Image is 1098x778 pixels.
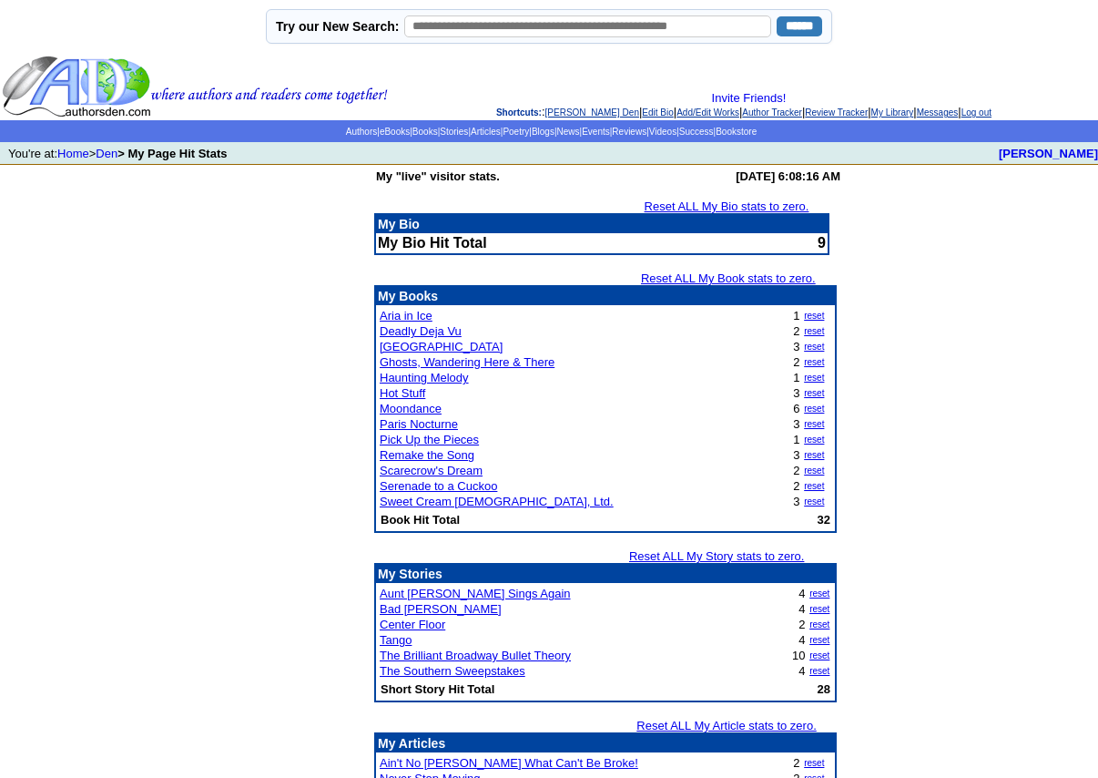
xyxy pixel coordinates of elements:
[805,107,868,118] a: Review Tracker
[649,127,676,137] a: Videos
[380,479,497,493] a: Serenade to a Cuckoo
[793,417,799,431] font: 3
[792,649,805,662] font: 10
[380,417,458,431] a: Paris Nocturne
[380,448,474,462] a: Remake the Song
[804,758,824,768] a: reset
[804,373,824,383] a: reset
[57,147,89,160] a: Home
[679,127,714,137] a: Success
[676,107,739,118] a: Add/Edit Works
[999,147,1098,160] a: [PERSON_NAME]
[809,604,829,614] a: reset
[582,127,610,137] a: Events
[804,311,824,321] a: reset
[376,169,500,183] b: My "live" visitor stats.
[8,147,227,160] font: You're at: >
[793,371,799,384] font: 1
[636,719,817,732] a: Reset ALL My Article stats to zero.
[380,633,412,647] a: Tango
[742,107,802,118] a: Author Tracker
[818,235,826,251] font: 9
[804,357,824,367] a: reset
[809,650,829,660] a: reset
[380,355,554,369] a: Ghosts, Wandering Here & There
[798,664,805,678] font: 4
[804,342,824,352] a: reset
[380,618,445,631] a: Center Floor
[917,107,959,118] a: Messages
[798,633,805,647] font: 4
[557,127,580,137] a: News
[380,402,442,415] a: Moondance
[380,340,503,353] a: [GEOGRAPHIC_DATA]
[793,448,799,462] font: 3
[809,619,829,630] a: reset
[380,309,432,322] a: Aria in Ice
[793,309,799,322] font: 1
[545,107,639,118] a: [PERSON_NAME] Den
[380,464,483,477] a: Scarecrow's Dream
[804,404,824,414] a: reset
[380,433,479,446] a: Pick Up the Pieces
[117,147,227,160] b: > My Page Hit Stats
[809,589,829,599] a: reset
[712,91,787,105] a: Invite Friends!
[804,435,824,445] a: reset
[793,433,799,446] font: 1
[804,326,824,336] a: reset
[2,55,388,118] img: header_logo2.gif
[380,664,525,678] a: The Southern Sweepstakes
[804,496,824,507] a: reset
[378,289,833,303] p: My Books
[532,127,554,137] a: Blogs
[412,127,438,137] a: Books
[380,602,502,616] a: Bad [PERSON_NAME]
[736,169,840,183] b: [DATE] 6:08:16 AM
[793,324,799,338] font: 2
[818,682,830,696] b: 28
[961,107,991,118] a: Log out
[380,371,469,384] a: Haunting Melody
[391,91,1096,118] div: : | | | | | | |
[804,466,824,476] a: reset
[380,386,425,400] a: Hot Stuff
[793,756,799,770] font: 2
[380,127,410,137] a: eBooks
[378,567,833,581] p: My Stories
[793,386,799,400] font: 3
[503,127,529,137] a: Poetry
[793,464,799,477] font: 2
[804,481,824,491] a: reset
[798,602,805,616] font: 4
[380,756,638,770] a: Ain't No [PERSON_NAME] What Can't Be Broke!
[380,495,614,508] a: Sweet Cream [DEMOGRAPHIC_DATA], Ltd.
[716,127,757,137] a: Bookstore
[471,127,501,137] a: Articles
[804,419,824,429] a: reset
[378,736,833,751] p: My Articles
[871,107,914,118] a: My Library
[629,549,804,563] a: Reset ALL My Story stats to zero.
[380,324,462,338] a: Deadly Deja Vu
[793,340,799,353] font: 3
[440,127,468,137] a: Stories
[793,495,799,508] font: 3
[804,388,824,398] a: reset
[381,682,494,696] b: Short Story Hit Total
[793,402,799,415] font: 6
[798,618,805,631] font: 2
[645,200,809,213] a: Reset ALL My Bio stats to zero.
[809,666,829,676] a: reset
[798,587,805,600] font: 4
[496,107,542,118] span: Shortcuts:
[380,587,571,600] a: Aunt [PERSON_NAME] Sings Again
[809,635,829,645] a: reset
[612,127,646,137] a: Reviews
[641,271,816,285] a: Reset ALL My Book stats to zero.
[276,19,399,34] label: Try our New Search:
[793,355,799,369] font: 2
[642,107,673,118] a: Edit Bio
[381,513,460,527] b: Book Hit Total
